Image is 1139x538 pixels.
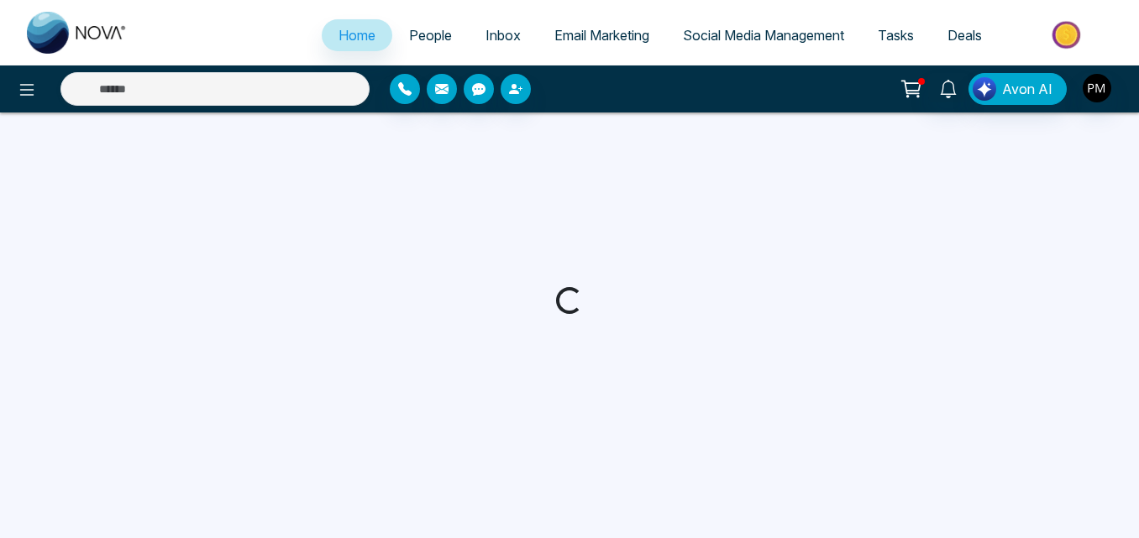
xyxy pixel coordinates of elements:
[339,27,375,44] span: Home
[409,27,452,44] span: People
[968,73,1067,105] button: Avon AI
[538,19,666,51] a: Email Marketing
[1083,74,1111,102] img: User Avatar
[1002,79,1052,99] span: Avon AI
[469,19,538,51] a: Inbox
[861,19,931,51] a: Tasks
[322,19,392,51] a: Home
[486,27,521,44] span: Inbox
[973,77,996,101] img: Lead Flow
[931,19,999,51] a: Deals
[683,27,844,44] span: Social Media Management
[1007,16,1129,54] img: Market-place.gif
[554,27,649,44] span: Email Marketing
[666,19,861,51] a: Social Media Management
[878,27,914,44] span: Tasks
[27,12,128,54] img: Nova CRM Logo
[947,27,982,44] span: Deals
[392,19,469,51] a: People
